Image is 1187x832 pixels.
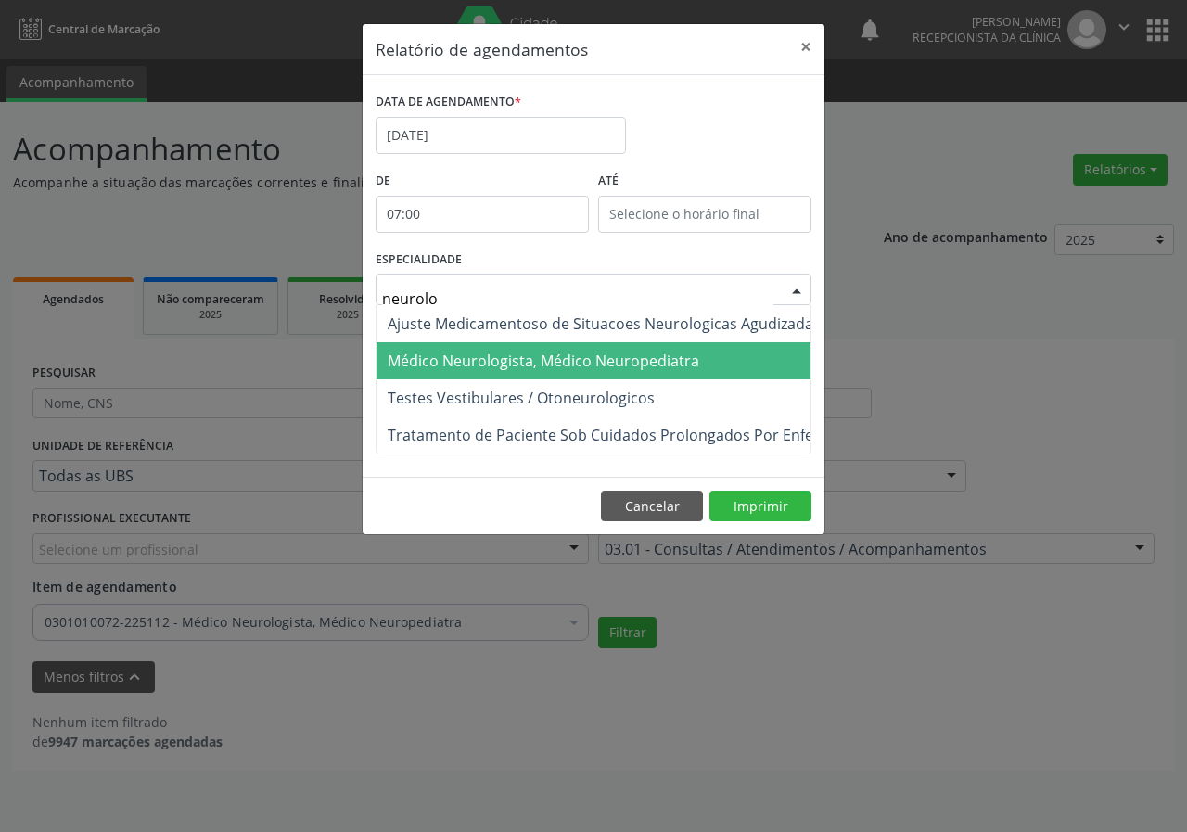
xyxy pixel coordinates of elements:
input: Seleciona uma especialidade [382,280,773,317]
button: Imprimir [709,491,811,522]
h5: Relatório de agendamentos [376,37,588,61]
input: Selecione o horário final [598,196,811,233]
button: Cancelar [601,491,703,522]
button: Close [787,24,824,70]
input: Selecione uma data ou intervalo [376,117,626,154]
label: ESPECIALIDADE [376,246,462,275]
span: Testes Vestibulares / Otoneurologicos [388,388,655,408]
span: Tratamento de Paciente Sob Cuidados Prolongados Por Enfermidades Neurologicas [388,425,976,445]
input: Selecione o horário inicial [376,196,589,233]
span: Médico Neurologista, Médico Neuropediatra [388,351,699,371]
label: DATA DE AGENDAMENTO [376,88,521,117]
label: De [376,167,589,196]
span: Ajuste Medicamentoso de Situacoes Neurologicas Agudizadas [388,314,821,334]
label: ATÉ [598,167,811,196]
